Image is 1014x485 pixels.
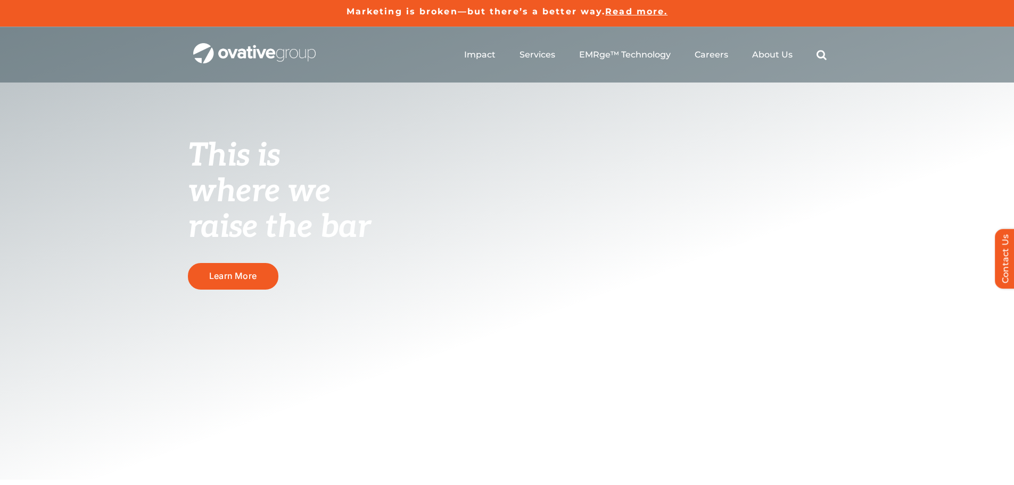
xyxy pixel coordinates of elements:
a: Services [520,50,555,60]
a: Impact [464,50,496,60]
a: About Us [752,50,793,60]
span: where we raise the bar [188,172,370,246]
a: Read more. [605,6,667,17]
span: This is [188,137,281,175]
nav: Menu [464,38,827,72]
a: Learn More [188,263,278,289]
a: Marketing is broken—but there’s a better way. [347,6,606,17]
a: OG_Full_horizontal_WHT [193,42,316,52]
a: Careers [695,50,728,60]
a: EMRge™ Technology [579,50,671,60]
span: Learn More [209,271,257,281]
a: Search [817,50,827,60]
